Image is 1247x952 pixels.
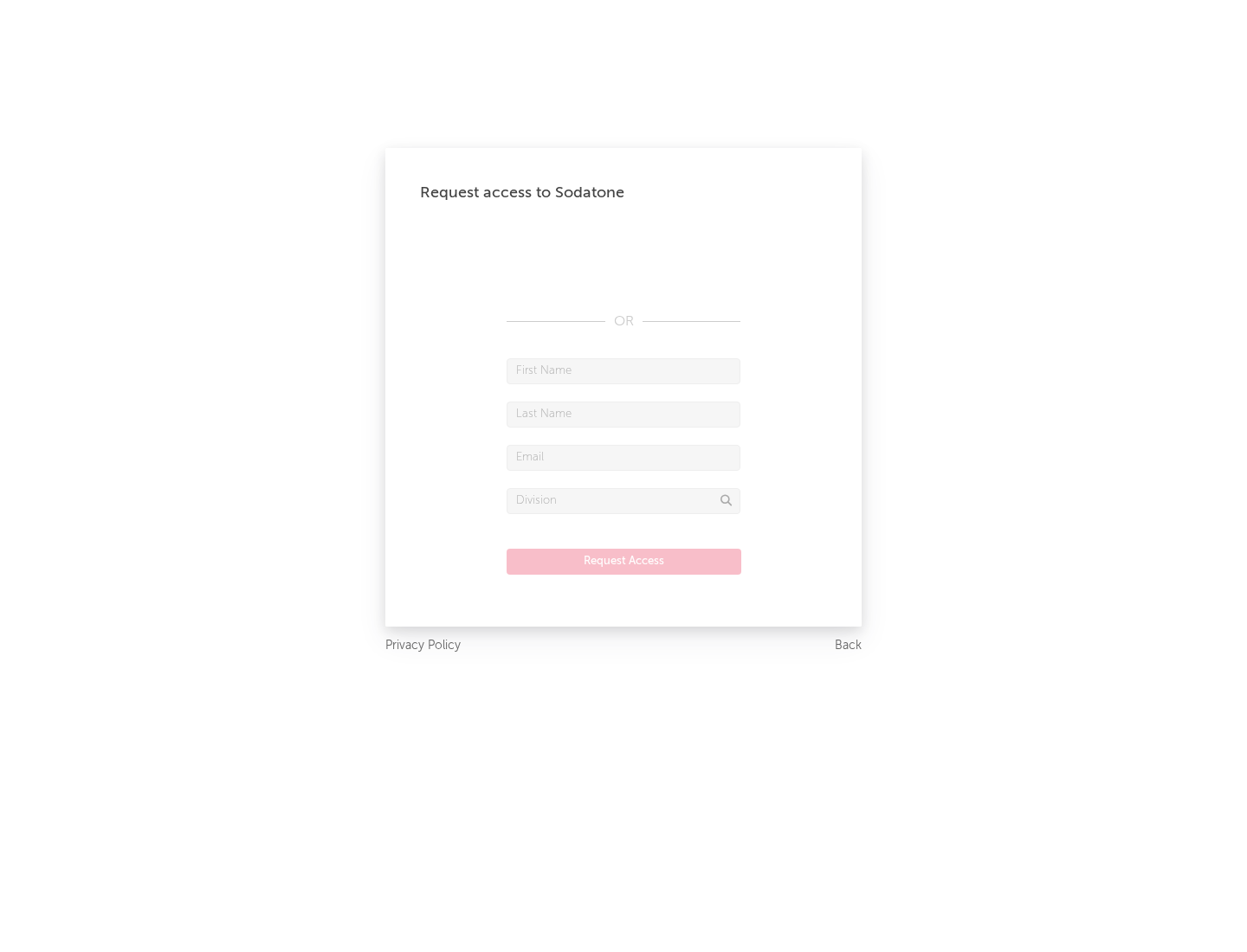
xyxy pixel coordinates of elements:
div: OR [507,312,740,332]
a: Privacy Policy [385,635,461,657]
input: First Name [507,358,740,384]
input: Division [507,488,740,514]
input: Last Name [507,402,740,428]
button: Request Access [507,549,741,575]
a: Back [835,635,862,657]
input: Email [507,445,740,471]
div: Request access to Sodatone [420,183,827,203]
